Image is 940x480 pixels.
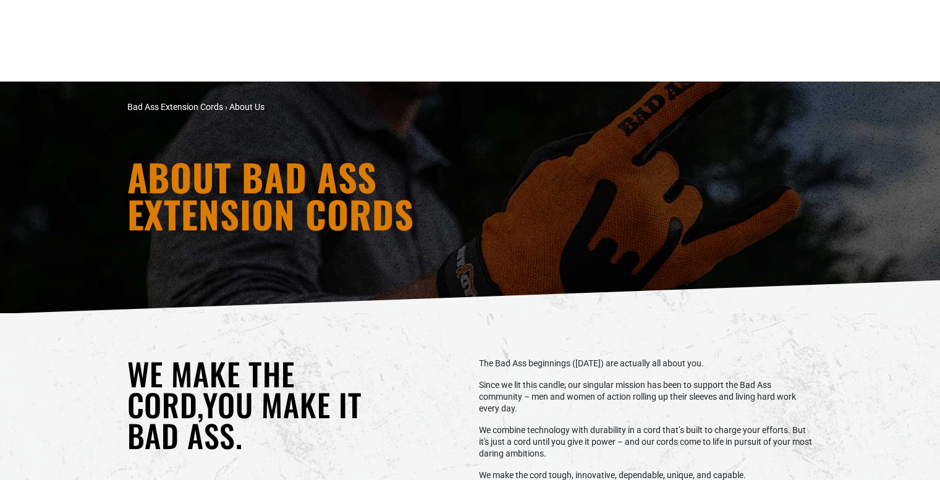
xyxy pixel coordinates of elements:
span: About Us [229,102,265,112]
span: › [225,102,227,112]
p: The Bad Ass beginnings ([DATE]) are actually all about you. [479,358,813,369]
nav: breadcrumbs [127,101,578,114]
p: Since we lit this candle, our singular mission has been to support the Bad Ass community – men an... [479,379,813,415]
p: We combine technology with durability in a cord that’s built to charge your efforts. But it's jus... [479,424,813,460]
h1: ABOUT BAD ASS EXTENSION CORDS [127,158,461,232]
a: Bad Ass Extension Cords [127,102,223,112]
h2: We Make the cord,you make it bad ass. [127,358,402,450]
